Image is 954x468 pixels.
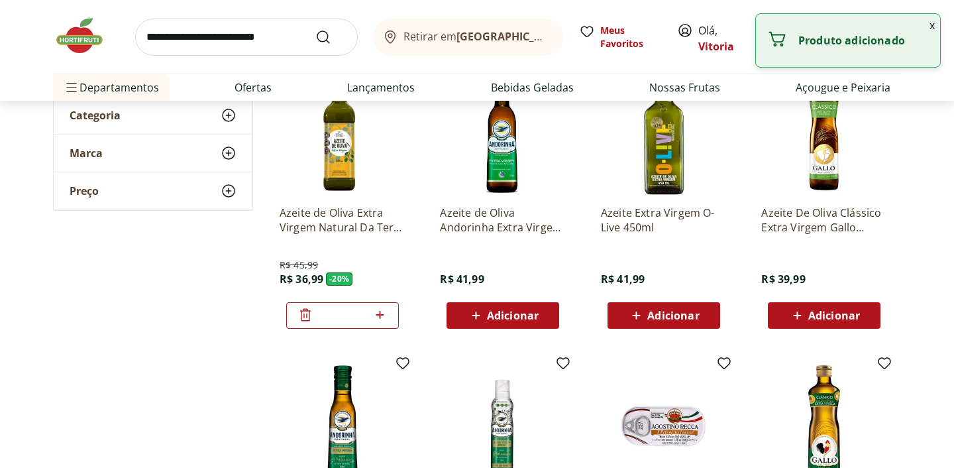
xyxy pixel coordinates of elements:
[374,19,563,56] button: Retirar em[GEOGRAPHIC_DATA]/[GEOGRAPHIC_DATA]
[768,302,880,329] button: Adicionar
[326,272,352,286] span: - 20 %
[601,272,645,286] span: R$ 41,99
[649,80,720,95] a: Nossas Frutas
[579,24,661,50] a: Meus Favoritos
[64,72,159,103] span: Departamentos
[601,69,727,195] img: Azeite Extra Virgem O-Live 450ml
[761,69,887,195] img: Azeite De Oliva Clássico Extra Virgem Gallo 500Ml
[64,72,79,103] button: Menu
[447,302,559,329] button: Adicionar
[235,80,272,95] a: Ofertas
[54,172,252,209] button: Preço
[924,14,940,36] button: Fechar notificação
[647,310,699,321] span: Adicionar
[280,259,318,272] span: R$ 45,99
[761,272,805,286] span: R$ 39,99
[403,30,550,42] span: Retirar em
[315,29,347,45] button: Submit Search
[53,16,119,56] img: Hortifruti
[761,205,887,235] a: Azeite De Oliva Clássico Extra Virgem Gallo 500Ml
[601,205,727,235] a: Azeite Extra Virgem O-Live 450ml
[54,135,252,172] button: Marca
[798,34,929,47] p: Produto adicionado
[280,205,405,235] a: Azeite de Oliva Extra Virgem Natural Da Terra 500ml
[600,24,661,50] span: Meus Favoritos
[347,80,415,95] a: Lançamentos
[456,29,680,44] b: [GEOGRAPHIC_DATA]/[GEOGRAPHIC_DATA]
[608,302,720,329] button: Adicionar
[491,80,574,95] a: Bebidas Geladas
[440,205,566,235] a: Azeite de Oliva Andorinha Extra Virgem 500ml
[440,272,484,286] span: R$ 41,99
[280,272,323,286] span: R$ 36,99
[70,109,121,122] span: Categoria
[808,310,860,321] span: Adicionar
[280,69,405,195] img: Azeite de Oliva Extra Virgem Natural Da Terra 500ml
[440,69,566,195] img: Azeite de Oliva Andorinha Extra Virgem 500ml
[70,146,103,160] span: Marca
[698,39,734,54] a: Vitoria
[487,310,539,321] span: Adicionar
[698,23,757,54] span: Olá,
[70,184,99,198] span: Preço
[796,80,890,95] a: Açougue e Peixaria
[135,19,358,56] input: search
[54,97,252,134] button: Categoria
